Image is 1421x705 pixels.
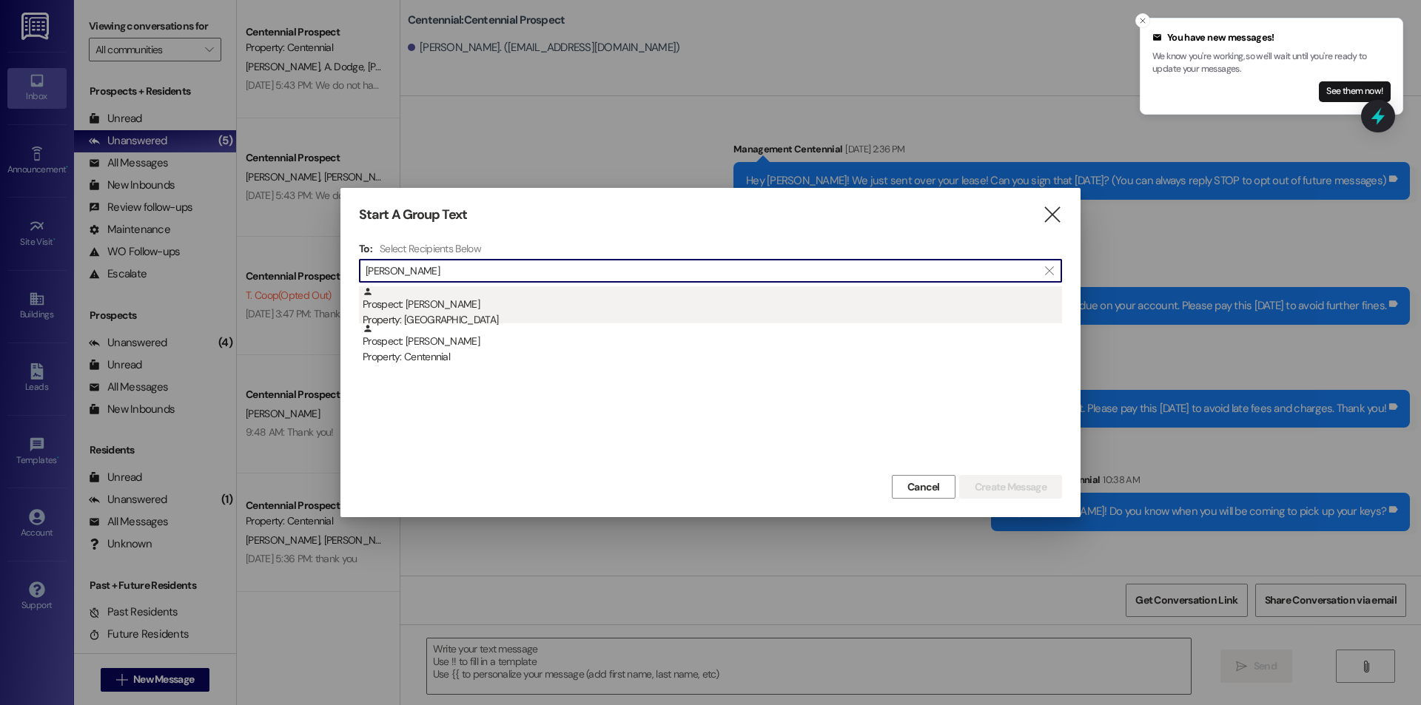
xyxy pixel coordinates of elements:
[1319,81,1391,102] button: See them now!
[1045,265,1053,277] i: 
[380,242,481,255] h4: Select Recipients Below
[892,475,955,499] button: Cancel
[1152,50,1391,76] p: We know you're working, so we'll wait until you're ready to update your messages.
[1152,30,1391,45] div: You have new messages!
[363,323,1062,365] div: Prospect: [PERSON_NAME]
[1038,260,1061,282] button: Clear text
[363,312,1062,328] div: Property: [GEOGRAPHIC_DATA]
[359,242,372,255] h3: To:
[359,286,1062,323] div: Prospect: [PERSON_NAME]Property: [GEOGRAPHIC_DATA]
[1042,207,1062,223] i: 
[975,479,1047,495] span: Create Message
[359,323,1062,360] div: Prospect: [PERSON_NAME]Property: Centennial
[363,349,1062,365] div: Property: Centennial
[907,479,940,495] span: Cancel
[359,206,467,223] h3: Start A Group Text
[366,260,1038,281] input: Search for any contact or apartment
[363,286,1062,328] div: Prospect: [PERSON_NAME]
[959,475,1062,499] button: Create Message
[1135,13,1150,28] button: Close toast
